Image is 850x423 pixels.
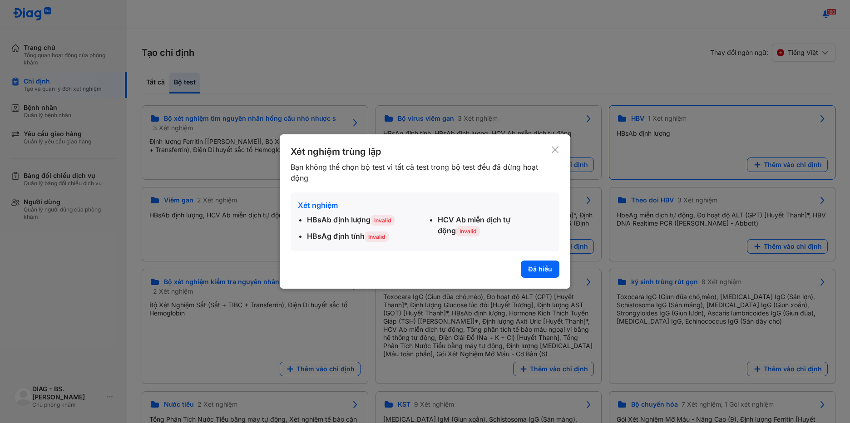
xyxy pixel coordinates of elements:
button: Đã hiểu [521,261,559,278]
span: Invalid [365,231,389,242]
div: Bạn không thể chọn bộ test vì tất cả test trong bộ test đều đã dừng hoạt động [291,162,551,183]
div: HBsAb định lượng [307,214,421,225]
div: Xét nghiệm trùng lặp [291,145,551,158]
span: Invalid [371,215,395,226]
div: Xét nghiệm [298,200,552,211]
div: HBsAg định tính [307,231,421,241]
span: Invalid [456,226,480,236]
div: HCV Ab miễn dịch tự động [438,214,552,236]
